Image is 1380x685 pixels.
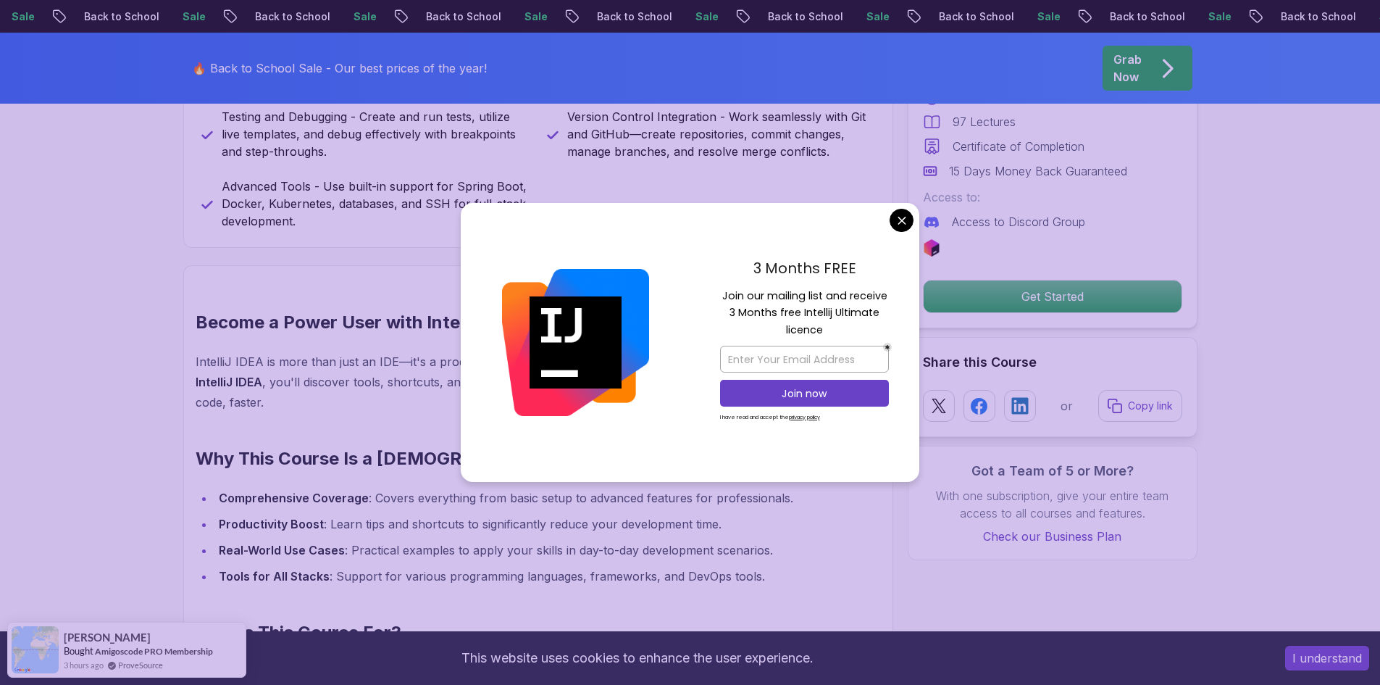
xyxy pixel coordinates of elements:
p: Back to School [238,9,336,24]
a: Amigoscode PRO Membership [95,646,213,657]
p: Sale [336,9,382,24]
p: With one subscription, give your entire team access to all courses and features. [923,487,1182,522]
p: Sale [507,9,553,24]
p: Grab Now [1113,51,1142,86]
p: Back to School [1263,9,1362,24]
span: 3 hours ago [64,659,104,671]
p: or [1061,397,1073,415]
p: Back to School [580,9,678,24]
span: Bought [64,645,93,657]
p: Version Control Integration - Work seamlessly with Git and GitHub—create repositories, commit cha... [567,108,875,160]
li: : Support for various programming languages, frameworks, and DevOps tools. [214,566,812,586]
p: Advanced Tools - Use built-in support for Spring Boot, Docker, Kubernetes, databases, and SSH for... [222,178,530,230]
div: This website uses cookies to enhance the user experience. [11,642,1263,674]
img: provesource social proof notification image [12,626,59,673]
p: Testing and Debugging - Create and run tests, utilize live templates, and debug effectively with ... [222,108,530,160]
p: Back to School [409,9,507,24]
h2: Who Is This Course For? [196,621,812,644]
p: Certificate of Completion [953,138,1084,155]
p: Access to: [923,188,1182,206]
h3: Got a Team of 5 or More? [923,461,1182,481]
p: 🔥 Back to School Sale - Our best prices of the year! [192,59,487,77]
p: Sale [1020,9,1066,24]
li: : Practical examples to apply your skills in day-to-day development scenarios. [214,540,812,560]
p: 15 Days Money Back Guaranteed [949,162,1127,180]
a: Check our Business Plan [923,528,1182,545]
button: Get Started [923,280,1182,313]
li: : Learn tips and shortcuts to significantly reduce your development time. [214,514,812,534]
p: Back to School [67,9,165,24]
p: 97 Lectures [953,113,1016,130]
span: [PERSON_NAME] [64,631,151,644]
button: Accept cookies [1285,646,1369,671]
h2: Share this Course [923,352,1182,373]
p: Back to School [921,9,1020,24]
a: ProveSource [118,659,163,671]
p: Copy link [1128,399,1173,413]
h2: Become a Power User with IntelliJ IDEA [196,311,812,334]
h2: Why This Course Is a [DEMOGRAPHIC_DATA] [196,447,812,470]
p: Sale [678,9,724,24]
p: Sale [1191,9,1237,24]
strong: Comprehensive Coverage [219,491,369,505]
strong: Real-World Use Cases [219,543,345,557]
p: Get Started [924,281,1182,312]
p: Access to Discord Group [952,213,1085,231]
img: jetbrains logo [923,239,940,257]
p: Back to School [750,9,849,24]
p: Sale [849,9,895,24]
p: Back to School [1092,9,1191,24]
strong: Productivity Boost [219,517,324,531]
button: Copy link [1098,390,1182,422]
strong: Tools for All Stacks [219,569,330,584]
p: Sale [165,9,212,24]
li: : Covers everything from basic setup to advanced features for professionals. [214,488,812,508]
p: IntelliJ IDEA is more than just an IDE—it's a productivity powerhouse for software developers. In... [196,352,812,412]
